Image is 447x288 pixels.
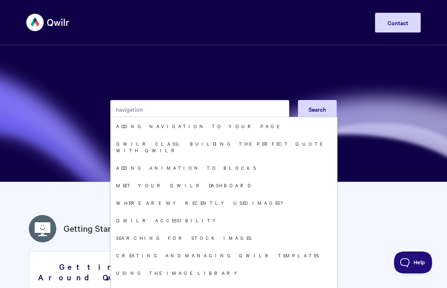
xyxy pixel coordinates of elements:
[26,9,70,36] img: Qwilr Help Center
[111,159,337,176] a: Adding animation to blocks
[34,261,149,282] h3: Getting Around Qwilr
[111,211,337,229] a: Qwilr Accessibility
[111,117,337,135] a: Adding Navigation to your Page
[64,222,124,235] a: Getting Started
[375,13,421,32] a: Contact
[309,105,326,113] span: Search
[111,246,337,264] a: Creating and managing Qwilr Templates
[111,135,337,159] a: Qwilr Class: Building the Perfect Quote with Qwilr
[111,264,337,281] a: Using the image library
[111,229,337,246] a: Searching for stock images
[394,251,432,273] iframe: Toggle Customer Support
[111,194,337,211] a: Where are my recently used images?
[111,176,337,194] a: Meet your Qwilr Dashboard
[298,100,337,118] button: Search
[110,100,289,118] input: Search the knowledge base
